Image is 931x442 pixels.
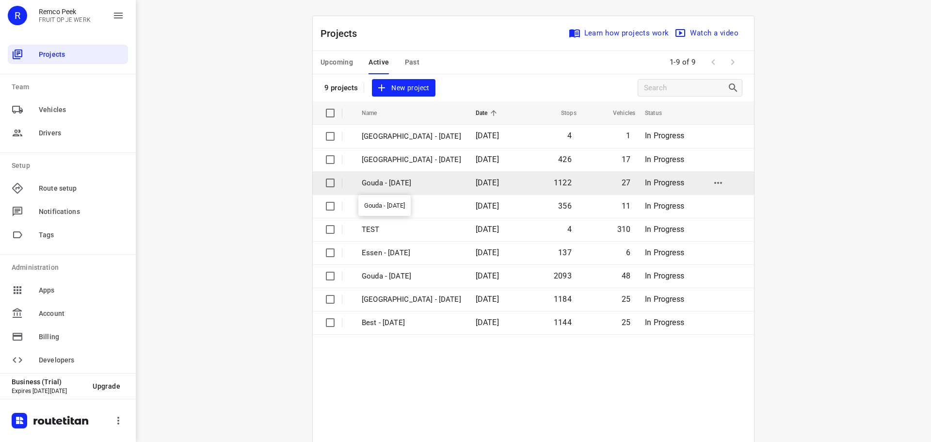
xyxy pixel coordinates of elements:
[476,178,499,187] span: [DATE]
[723,52,742,72] span: Next Page
[567,131,572,140] span: 4
[8,6,27,25] div: R
[39,355,124,365] span: Developers
[622,201,630,211] span: 11
[8,327,128,346] div: Billing
[8,202,128,221] div: Notifications
[554,318,572,327] span: 1144
[645,295,684,304] span: In Progress
[362,271,461,282] p: Gouda - Wednesday
[39,183,124,194] span: Route setup
[8,45,128,64] div: Projects
[645,131,684,140] span: In Progress
[39,285,124,295] span: Apps
[622,271,630,280] span: 48
[378,82,429,94] span: New project
[85,377,128,395] button: Upgrade
[554,295,572,304] span: 1184
[558,201,572,211] span: 356
[362,107,390,119] span: Name
[558,248,572,257] span: 137
[362,247,461,259] p: Essen - Wednesday
[324,83,358,92] p: 9 projects
[622,178,630,187] span: 27
[362,317,461,328] p: Best - Wednesday
[626,248,630,257] span: 6
[704,52,723,72] span: Previous Page
[600,107,635,119] span: Vehicles
[39,16,91,23] p: FRUIT OP JE WERK
[39,49,124,60] span: Projects
[622,295,630,304] span: 25
[8,350,128,370] div: Developers
[12,82,128,92] p: Team
[8,179,128,198] div: Route setup
[39,128,124,138] span: Drivers
[321,56,353,68] span: Upcoming
[554,178,572,187] span: 1122
[666,52,700,73] span: 1-9 of 9
[476,201,499,211] span: [DATE]
[548,107,577,119] span: Stops
[362,294,461,305] p: Zwolle - Wednesday
[8,123,128,143] div: Drivers
[476,225,499,234] span: [DATE]
[645,271,684,280] span: In Progress
[626,131,630,140] span: 1
[476,248,499,257] span: [DATE]
[372,79,435,97] button: New project
[39,207,124,217] span: Notifications
[622,318,630,327] span: 25
[645,248,684,257] span: In Progress
[645,178,684,187] span: In Progress
[321,26,365,41] p: Projects
[12,161,128,171] p: Setup
[644,81,727,96] input: Search projects
[8,304,128,323] div: Account
[567,225,572,234] span: 4
[476,131,499,140] span: [DATE]
[39,8,91,16] p: Remco Peek
[8,280,128,300] div: Apps
[12,388,85,394] p: Expires [DATE][DATE]
[645,225,684,234] span: In Progress
[362,201,461,212] p: Best - Thursday
[362,224,461,235] p: TEST
[476,295,499,304] span: [DATE]
[362,154,461,165] p: [GEOGRAPHIC_DATA] - [DATE]
[39,309,124,319] span: Account
[362,131,461,142] p: [GEOGRAPHIC_DATA] - [DATE]
[645,155,684,164] span: In Progress
[645,201,684,211] span: In Progress
[554,271,572,280] span: 2093
[476,271,499,280] span: [DATE]
[645,107,674,119] span: Status
[8,100,128,119] div: Vehicles
[369,56,389,68] span: Active
[558,155,572,164] span: 426
[617,225,631,234] span: 310
[93,382,120,390] span: Upgrade
[476,107,500,119] span: Date
[12,262,128,273] p: Administration
[405,56,420,68] span: Past
[39,105,124,115] span: Vehicles
[39,332,124,342] span: Billing
[39,230,124,240] span: Tags
[12,378,85,386] p: Business (Trial)
[645,318,684,327] span: In Progress
[362,178,461,189] p: Gouda - [DATE]
[8,225,128,245] div: Tags
[476,318,499,327] span: [DATE]
[476,155,499,164] span: [DATE]
[622,155,630,164] span: 17
[727,82,742,94] div: Search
